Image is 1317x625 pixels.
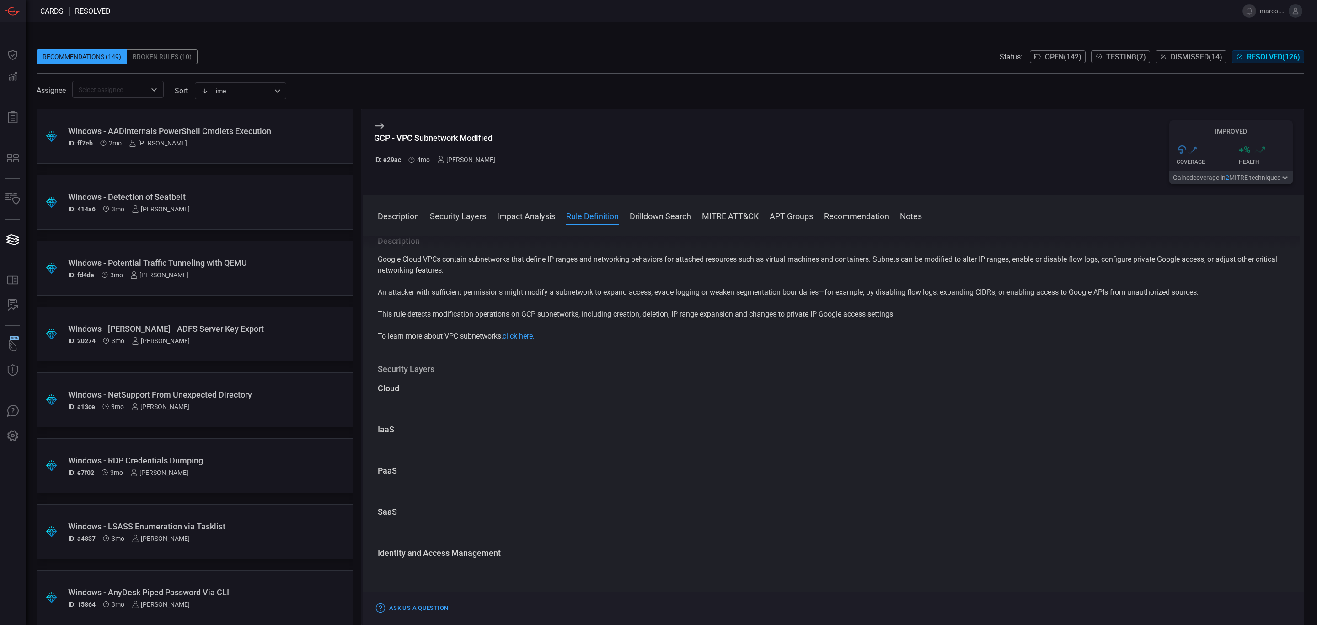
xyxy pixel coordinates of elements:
[68,522,287,531] div: Windows - LSASS Enumeration via Tasklist
[1239,159,1293,165] div: Health
[127,49,198,64] div: Broken Rules (10)
[68,337,96,345] h5: ID: 20274
[2,229,24,251] button: Cards
[68,192,287,202] div: Windows - Detection of Seatbelt
[503,332,535,340] a: click here.
[68,601,96,608] h5: ID: 15864
[109,140,122,147] span: Aug 05, 2025 7:03 AM
[1156,50,1226,63] button: Dismissed(14)
[378,548,501,559] div: Identity and Access Management
[2,107,24,129] button: Reports
[148,83,161,96] button: Open
[1247,53,1300,61] span: Resolved ( 126 )
[111,403,124,410] span: Jul 15, 2025 6:50 AM
[68,390,287,399] div: Windows - NetSupport From Unexpected Directory
[68,205,96,213] h5: ID: 414a6
[497,210,555,221] button: Impact Analysis
[2,360,24,382] button: Threat Intelligence
[132,205,190,213] div: [PERSON_NAME]
[75,7,111,16] span: resolved
[374,156,401,163] h5: ID: e29ac
[68,126,287,136] div: Windows - AADInternals PowerShell Cmdlets Execution
[770,210,813,221] button: APT Groups
[430,210,486,221] button: Security Layers
[2,147,24,169] button: MITRE - Detection Posture
[132,337,190,345] div: [PERSON_NAME]
[900,210,922,221] button: Notes
[129,140,187,147] div: [PERSON_NAME]
[1239,144,1251,155] h3: + %
[1030,50,1086,63] button: Open(142)
[175,86,188,95] label: sort
[1000,53,1023,61] span: Status:
[1169,128,1293,135] h5: Improved
[378,309,1289,320] p: This rule detects modification operations on GCP subnetworks, including creation, deletion, IP ra...
[68,271,94,279] h5: ID: fd4de
[110,271,123,279] span: Jul 15, 2025 6:50 AM
[417,156,430,163] span: Jun 17, 2025 7:13 AM
[566,210,619,221] button: Rule Definition
[110,469,123,476] span: Jul 15, 2025 6:50 AM
[112,205,124,213] span: Jul 23, 2025 6:46 AM
[378,331,1289,342] p: To learn more about VPC subnetworks,
[1177,159,1231,165] div: Coverage
[68,456,287,465] div: Windows - RDP Credentials Dumping
[1091,50,1150,63] button: Testing(7)
[112,535,124,542] span: Jul 15, 2025 6:49 AM
[1106,53,1146,61] span: Testing ( 7 )
[1232,50,1304,63] button: Resolved(126)
[37,49,127,64] div: Recommendations (149)
[132,601,190,608] div: [PERSON_NAME]
[630,210,691,221] button: Drilldown Search
[68,587,287,597] div: Windows - AnyDesk Piped Password Via CLI
[2,425,24,447] button: Preferences
[1226,174,1229,181] span: 2
[130,469,188,476] div: [PERSON_NAME]
[68,403,95,410] h5: ID: a13ce
[1260,7,1285,15] span: marco.[PERSON_NAME]
[112,601,124,608] span: Jul 15, 2025 6:49 AM
[1169,171,1293,184] button: Gainedcoverage in2MITRE techniques
[374,133,503,143] div: GCP - VPC Subnetwork Modified
[131,403,189,410] div: [PERSON_NAME]
[132,535,190,542] div: [PERSON_NAME]
[2,66,24,88] button: Detections
[2,294,24,316] button: ALERT ANALYSIS
[378,287,1289,298] p: An attacker with sufficient permissions might modify a subnetwork to expand access, evade logging...
[437,156,495,163] div: [PERSON_NAME]
[2,400,24,422] button: Ask Us A Question
[2,188,24,210] button: Inventory
[40,7,64,16] span: Cards
[2,335,24,357] button: Wingman
[702,210,759,221] button: MITRE ATT&CK
[68,324,287,334] div: Windows - Golden SAML - ADFS Server Key Export
[112,337,124,345] span: Jul 15, 2025 6:50 AM
[378,210,419,221] button: Description
[374,601,450,615] button: Ask Us a Question
[68,535,96,542] h5: ID: a4837
[378,506,397,517] div: SaaS
[2,44,24,66] button: Dashboard
[824,210,889,221] button: Recommendation
[68,258,287,268] div: Windows - Potential Traffic Tunneling with QEMU
[2,269,24,291] button: Rule Catalog
[378,254,1289,276] p: Google Cloud VPCs contain subnetworks that define IP ranges and networking behaviors for attached...
[68,140,93,147] h5: ID: ff7eb
[378,424,394,435] div: IaaS
[75,84,146,95] input: Select assignee
[130,271,188,279] div: [PERSON_NAME]
[378,465,397,476] div: PaaS
[37,86,66,95] span: Assignee
[68,469,94,476] h5: ID: e7f02
[201,86,272,96] div: Time
[378,383,399,394] div: Cloud
[378,364,1289,375] h3: Security Layers
[1045,53,1081,61] span: Open ( 142 )
[1171,53,1222,61] span: Dismissed ( 14 )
